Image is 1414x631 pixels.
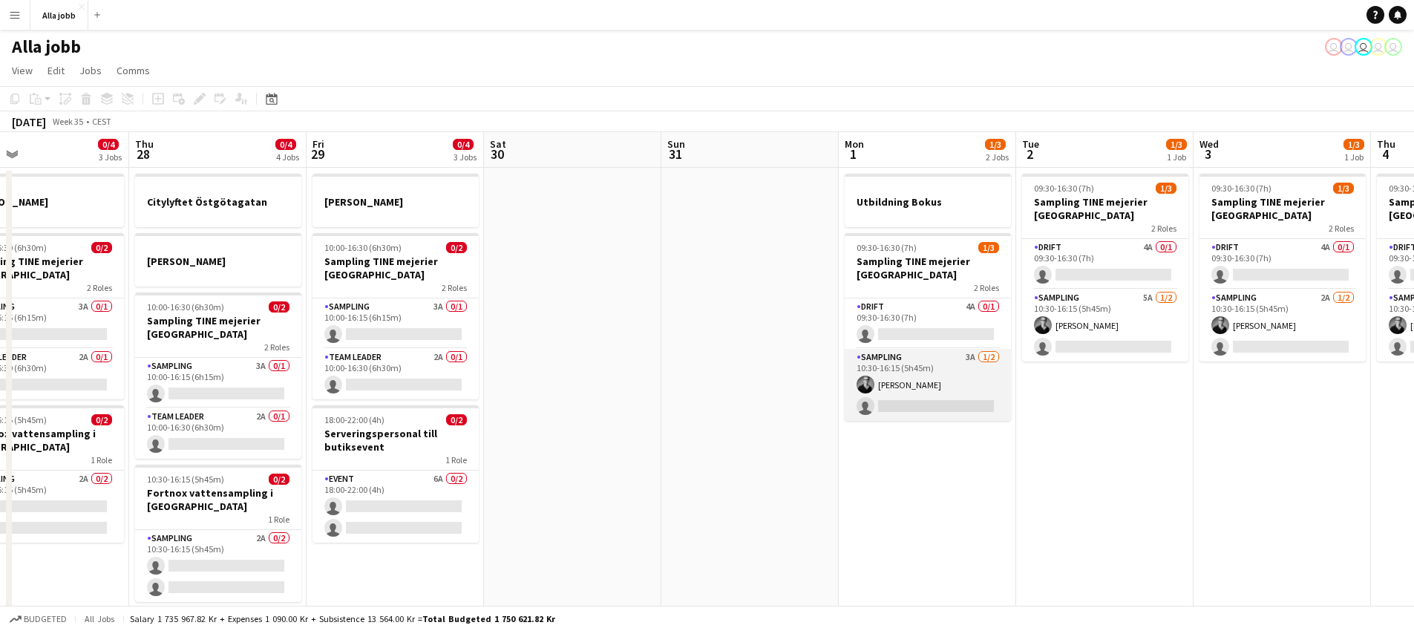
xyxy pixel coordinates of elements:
app-user-avatar: Hedda Lagerbielke [1340,38,1358,56]
app-card-role: Drift4A0/109:30-16:30 (7h) [1199,239,1366,290]
span: 0/2 [446,414,467,425]
span: 1/3 [978,242,999,253]
span: Comms [117,64,150,77]
h3: Sampling TINE mejerier [GEOGRAPHIC_DATA] [1022,195,1188,222]
span: Tue [1022,137,1039,151]
span: View [12,64,33,77]
h3: Utbildning Bokus [845,195,1011,209]
span: 2 [1020,146,1039,163]
div: Salary 1 735 967.82 kr + Expenses 1 090.00 kr + Subsistence 13 564.00 kr = [130,613,555,624]
span: Edit [48,64,65,77]
span: Sun [667,137,685,151]
span: 1 Role [91,454,112,465]
div: 09:30-16:30 (7h)1/3Sampling TINE mejerier [GEOGRAPHIC_DATA]2 RolesDrift4A0/109:30-16:30 (7h) Samp... [845,233,1011,421]
app-job-card: Citylyftet Östgötagatan [135,174,301,227]
span: 1/3 [1156,183,1176,194]
span: 1/3 [985,139,1006,150]
app-job-card: 09:30-16:30 (7h)1/3Sampling TINE mejerier [GEOGRAPHIC_DATA]2 RolesDrift4A0/109:30-16:30 (7h) Samp... [1199,174,1366,362]
app-card-role: Sampling5A1/210:30-16:15 (5h45m)[PERSON_NAME] [1022,290,1188,362]
h3: Citylyftet Östgötagatan [135,195,301,209]
span: 09:30-16:30 (7h) [857,242,917,253]
app-job-card: 09:30-16:30 (7h)1/3Sampling TINE mejerier [GEOGRAPHIC_DATA]2 RolesDrift4A0/109:30-16:30 (7h) Samp... [1022,174,1188,362]
h3: Sampling TINE mejerier [GEOGRAPHIC_DATA] [312,255,479,281]
app-user-avatar: Emil Hasselberg [1355,38,1372,56]
div: 1 Job [1167,151,1186,163]
span: 2 Roles [264,341,289,353]
app-job-card: [PERSON_NAME] [135,233,301,287]
app-card-role: Sampling2A1/210:30-16:15 (5h45m)[PERSON_NAME] [1199,290,1366,362]
span: 1/3 [1343,139,1364,150]
span: 10:00-16:30 (6h30m) [324,242,402,253]
app-card-role: Sampling3A0/110:00-16:15 (6h15m) [312,298,479,349]
span: 2 Roles [974,282,999,293]
h3: Sampling TINE mejerier [GEOGRAPHIC_DATA] [135,314,301,341]
button: Alla jobb [30,1,88,30]
app-job-card: [PERSON_NAME] [312,174,479,227]
app-job-card: 10:00-16:30 (6h30m)0/2Sampling TINE mejerier [GEOGRAPHIC_DATA]2 RolesSampling3A0/110:00-16:15 (6h... [135,292,301,459]
span: 0/2 [91,242,112,253]
span: 0/4 [98,139,119,150]
span: 1 Role [268,514,289,525]
span: 29 [310,146,324,163]
span: 30 [488,146,506,163]
span: Wed [1199,137,1219,151]
span: 0/4 [453,139,474,150]
app-user-avatar: Hedda Lagerbielke [1325,38,1343,56]
app-card-role: Drift4A0/109:30-16:30 (7h) [845,298,1011,349]
div: 1 Job [1344,151,1364,163]
span: 2 Roles [1151,223,1176,234]
div: 4 Jobs [276,151,299,163]
span: Mon [845,137,864,151]
app-job-card: 10:00-16:30 (6h30m)0/2Sampling TINE mejerier [GEOGRAPHIC_DATA]2 RolesSampling3A0/110:00-16:15 (6h... [312,233,479,399]
div: CEST [92,116,111,127]
span: 09:30-16:30 (7h) [1034,183,1094,194]
div: 18:00-22:00 (4h)0/2Serveringspersonal till butiksevent1 RoleEvent6A0/218:00-22:00 (4h) [312,405,479,543]
span: 2 Roles [1329,223,1354,234]
h3: Sampling TINE mejerier [GEOGRAPHIC_DATA] [1199,195,1366,222]
span: Budgeted [24,614,67,624]
span: 4 [1375,146,1395,163]
span: 1 Role [445,454,467,465]
span: 18:00-22:00 (4h) [324,414,384,425]
span: 0/4 [275,139,296,150]
app-job-card: 10:30-16:15 (5h45m)0/2Fortnox vattensampling i [GEOGRAPHIC_DATA]1 RoleSampling2A0/210:30-16:15 (5... [135,465,301,602]
app-job-card: Utbildning Bokus [845,174,1011,227]
app-card-role: Sampling2A0/210:30-16:15 (5h45m) [135,530,301,602]
div: 3 Jobs [454,151,477,163]
span: All jobs [82,613,117,624]
span: 0/2 [269,474,289,485]
div: [DATE] [12,114,46,129]
span: 2 Roles [442,282,467,293]
button: Budgeted [7,611,69,627]
span: Thu [1377,137,1395,151]
span: Week 35 [49,116,86,127]
span: Fri [312,137,324,151]
span: 0/2 [269,301,289,313]
app-card-role: Drift4A0/109:30-16:30 (7h) [1022,239,1188,290]
a: Edit [42,61,71,80]
span: 2 Roles [87,282,112,293]
div: 3 Jobs [99,151,122,163]
h3: [PERSON_NAME] [312,195,479,209]
app-card-role: Sampling3A0/110:00-16:15 (6h15m) [135,358,301,408]
a: View [6,61,39,80]
span: 1/3 [1333,183,1354,194]
app-card-role: Sampling3A1/210:30-16:15 (5h45m)[PERSON_NAME] [845,349,1011,421]
span: 1/3 [1166,139,1187,150]
span: 0/2 [446,242,467,253]
span: 10:30-16:15 (5h45m) [147,474,224,485]
span: Sat [490,137,506,151]
span: 3 [1197,146,1219,163]
div: 2 Jobs [986,151,1009,163]
app-card-role: Team Leader2A0/110:00-16:30 (6h30m) [312,349,479,399]
h3: Serveringspersonal till butiksevent [312,427,479,454]
span: 31 [665,146,685,163]
span: 09:30-16:30 (7h) [1211,183,1271,194]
